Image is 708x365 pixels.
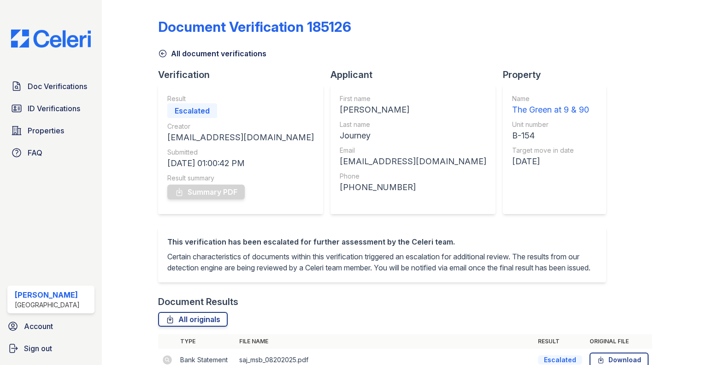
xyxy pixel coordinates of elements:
[340,120,486,129] div: Last name
[167,236,597,247] div: This verification has been escalated for further assessment by the Celeri team.
[512,146,589,155] div: Target move in date
[534,334,586,349] th: Result
[24,321,53,332] span: Account
[512,94,589,116] a: Name The Green at 9 & 90
[7,144,94,162] a: FAQ
[7,77,94,96] a: Doc Verifications
[330,68,503,81] div: Applicant
[512,129,589,142] div: B-154
[28,125,64,136] span: Properties
[167,131,314,144] div: [EMAIL_ADDRESS][DOMAIN_NAME]
[15,300,80,310] div: [GEOGRAPHIC_DATA]
[4,30,98,48] img: CE_Logo_Blue-a8612792a0a2168367f1c8372b55b34899dd931a85d93a1a3d3e32e68fde9ad4.png
[158,295,238,308] div: Document Results
[512,155,589,168] div: [DATE]
[167,148,314,157] div: Submitted
[340,146,486,155] div: Email
[340,181,486,194] div: [PHONE_NUMBER]
[4,317,98,335] a: Account
[158,68,330,81] div: Verification
[503,68,614,81] div: Property
[340,172,486,181] div: Phone
[538,355,582,365] div: Escalated
[15,289,80,300] div: [PERSON_NAME]
[167,174,314,183] div: Result summary
[4,339,98,358] a: Sign out
[158,312,228,327] a: All originals
[340,129,486,142] div: Journey
[512,94,589,103] div: Name
[28,81,87,92] span: Doc Verifications
[158,48,266,59] a: All document verifications
[167,157,314,170] div: [DATE] 01:00:42 PM
[167,94,314,103] div: Result
[28,103,80,114] span: ID Verifications
[512,103,589,116] div: The Green at 9 & 90
[24,343,52,354] span: Sign out
[7,121,94,140] a: Properties
[167,103,217,118] div: Escalated
[28,147,42,158] span: FAQ
[167,122,314,131] div: Creator
[177,334,236,349] th: Type
[7,99,94,118] a: ID Verifications
[340,103,486,116] div: [PERSON_NAME]
[512,120,589,129] div: Unit number
[340,94,486,103] div: First name
[340,155,486,168] div: [EMAIL_ADDRESS][DOMAIN_NAME]
[236,334,534,349] th: File name
[167,251,597,273] p: Certain characteristics of documents within this verification triggered an escalation for additio...
[586,334,652,349] th: Original file
[158,18,351,35] div: Document Verification 185126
